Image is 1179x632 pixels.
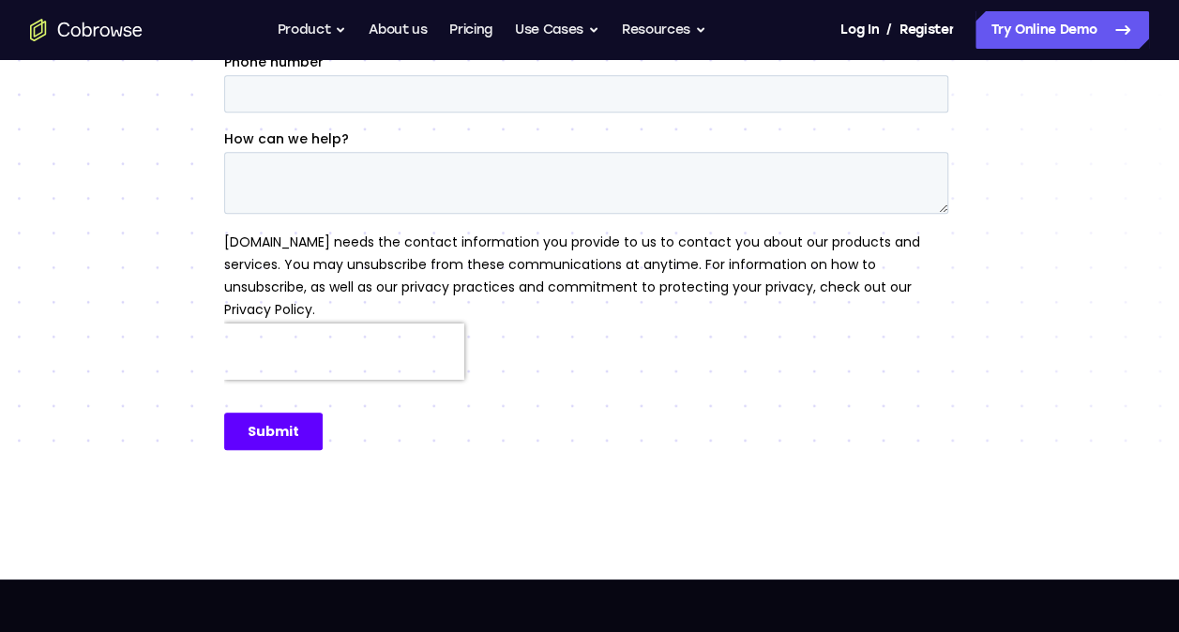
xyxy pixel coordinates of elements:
a: Register [899,11,954,49]
button: Resources [622,11,706,49]
span: / [886,19,892,41]
a: Go to the home page [30,19,143,41]
button: Use Cases [515,11,599,49]
a: Pricing [449,11,492,49]
a: Try Online Demo [975,11,1149,49]
a: Log In [840,11,878,49]
button: Product [278,11,347,49]
a: About us [369,11,427,49]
